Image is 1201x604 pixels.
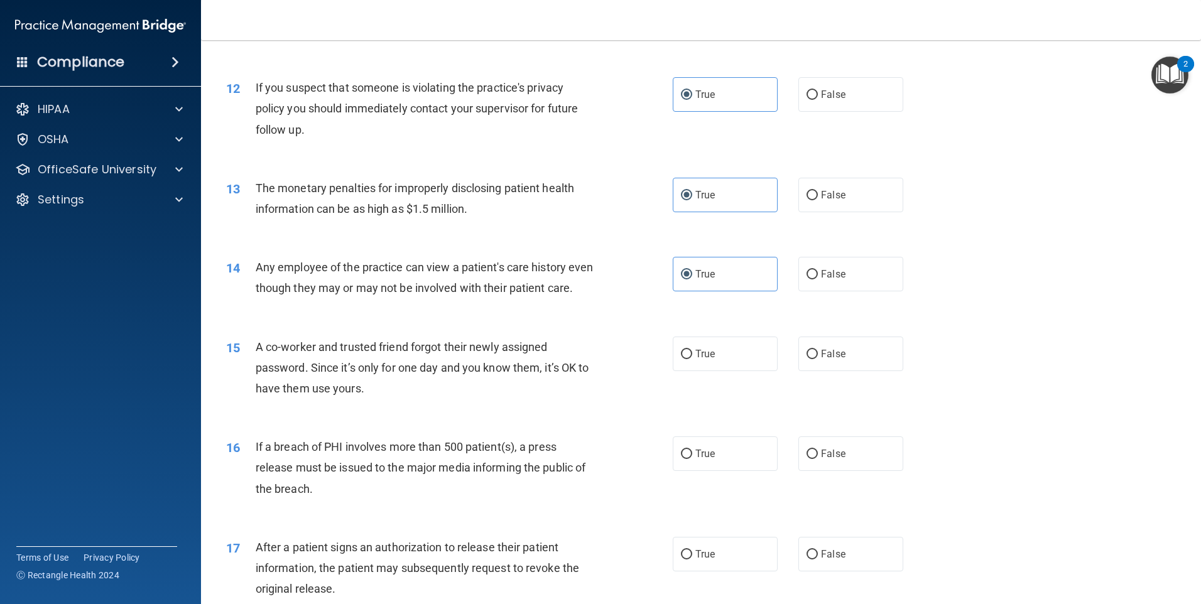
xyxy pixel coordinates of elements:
span: True [695,348,715,360]
span: After a patient signs an authorization to release their patient information, the patient may subs... [256,541,579,595]
span: True [695,548,715,560]
p: OSHA [38,132,69,147]
span: False [821,548,845,560]
img: PMB logo [15,13,186,38]
a: Privacy Policy [84,551,140,564]
a: OfficeSafe University [15,162,183,177]
span: If a breach of PHI involves more than 500 patient(s), a press release must be issued to the major... [256,440,586,495]
input: False [807,350,818,359]
p: OfficeSafe University [38,162,156,177]
span: False [821,448,845,460]
span: A co-worker and trusted friend forgot their newly assigned password. Since it’s only for one day ... [256,340,589,395]
input: True [681,90,692,100]
input: False [807,550,818,559]
span: False [821,189,845,201]
span: False [821,268,845,280]
p: Settings [38,192,84,207]
span: Ⓒ Rectangle Health 2024 [16,569,119,581]
iframe: Drift Widget Chat Controller [984,515,1186,565]
input: False [807,191,818,200]
input: True [681,191,692,200]
input: False [807,90,818,100]
input: False [807,450,818,459]
span: Any employee of the practice can view a patient's care history even though they may or may not be... [256,261,594,294]
span: 14 [226,261,240,276]
span: 16 [226,440,240,455]
a: HIPAA [15,102,183,117]
a: OSHA [15,132,183,147]
input: True [681,550,692,559]
a: Terms of Use [16,551,68,564]
input: False [807,270,818,279]
input: True [681,450,692,459]
span: False [821,89,845,100]
input: True [681,350,692,359]
span: 12 [226,81,240,96]
span: True [695,448,715,460]
span: True [695,189,715,201]
div: 2 [1183,64,1188,80]
span: False [821,348,845,360]
span: 13 [226,181,240,197]
button: Open Resource Center, 2 new notifications [1151,57,1188,94]
span: 15 [226,340,240,355]
span: The monetary penalties for improperly disclosing patient health information can be as high as $1.... [256,181,574,215]
a: Settings [15,192,183,207]
input: True [681,270,692,279]
span: If you suspect that someone is violating the practice's privacy policy you should immediately con... [256,81,578,136]
h4: Compliance [37,53,124,71]
span: True [695,268,715,280]
p: HIPAA [38,102,70,117]
span: 17 [226,541,240,556]
span: True [695,89,715,100]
